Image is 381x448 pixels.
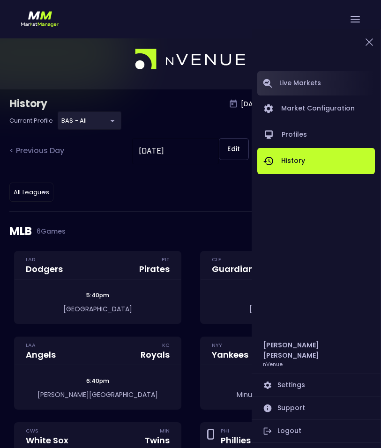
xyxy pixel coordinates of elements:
[26,427,68,434] div: CWS
[9,183,53,202] div: BAS - All
[132,138,219,164] input: Choose date, selected date is Sep 4, 2025
[263,340,369,360] h2: [PERSON_NAME] [PERSON_NAME]
[26,349,56,360] div: Angels
[135,49,247,70] img: logo
[212,256,259,263] div: CLE
[139,264,170,274] div: Pirates
[221,435,251,446] div: Phillies
[212,341,248,349] div: NYY
[219,138,249,160] button: Edit
[237,390,330,399] span: Minute [GEOGRAPHIC_DATA]
[26,435,68,446] div: White Sox
[212,349,248,360] div: Yankees
[257,122,375,148] a: Profiles
[241,99,315,109] p: [DATE] , September 4 th
[58,111,121,130] div: BAS - All
[162,256,170,263] div: PIT
[212,264,259,274] div: Guardians
[9,96,124,111] div: History
[141,349,170,360] div: Royals
[9,116,53,125] p: Current Profile
[221,427,251,434] div: PHI
[257,397,375,419] a: Support
[249,304,317,314] span: [PERSON_NAME] Field
[83,377,112,385] span: 6:40pm
[9,145,67,157] div: < Previous Day
[162,341,170,349] div: KC
[26,341,56,349] div: LAA
[83,291,112,299] span: 5:40pm
[37,390,158,399] span: [PERSON_NAME][GEOGRAPHIC_DATA]
[263,360,283,367] h3: nVenue
[26,256,63,263] div: LAD
[257,374,375,397] a: Settings
[257,420,375,442] a: Logout
[26,264,63,274] div: Dodgers
[32,228,66,235] span: 6 Games
[160,427,170,434] div: MIN
[21,9,59,29] img: logo
[206,428,215,445] div: 0
[145,435,170,446] div: Twins
[257,148,375,174] a: History
[257,71,375,95] a: Live Markets
[63,304,132,314] span: [GEOGRAPHIC_DATA]
[9,212,372,251] div: MLB
[257,95,375,122] a: Market Configuration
